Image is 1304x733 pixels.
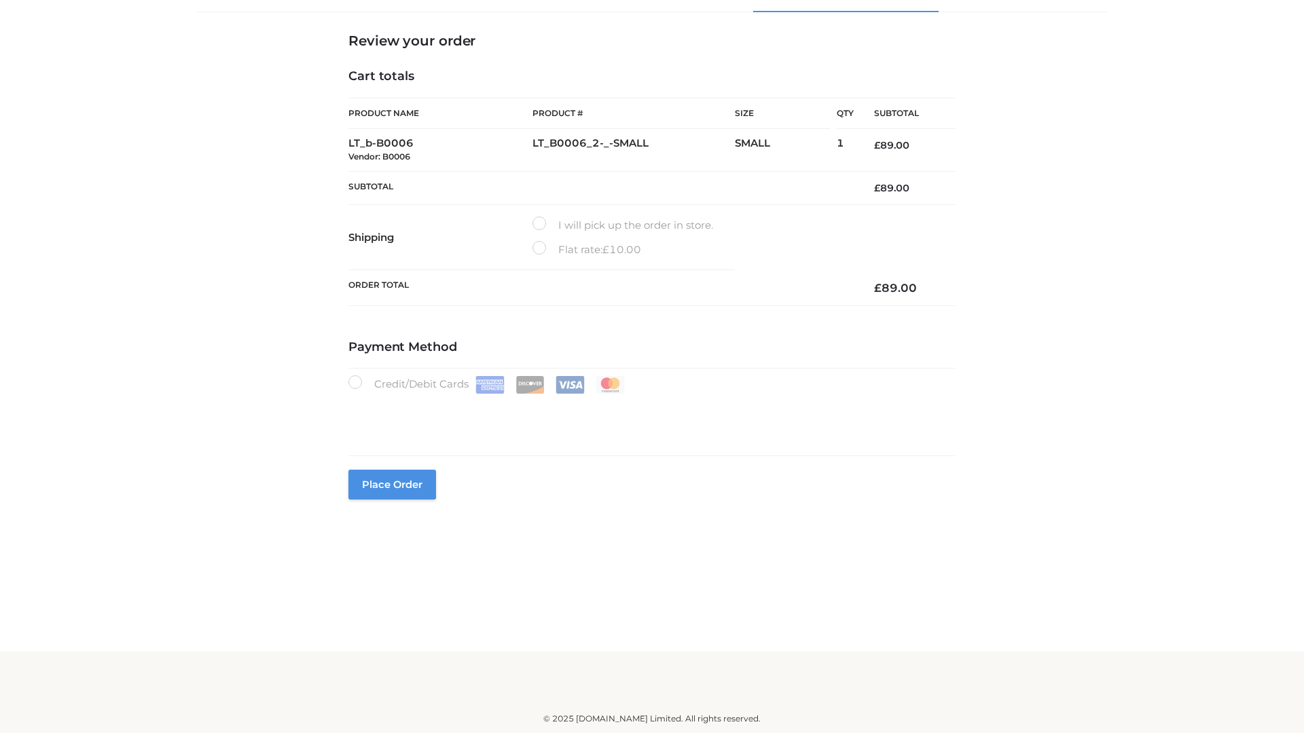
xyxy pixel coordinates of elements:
td: SMALL [735,129,837,172]
span: £ [874,182,880,194]
td: LT_b-B0006 [348,129,532,172]
bdi: 89.00 [874,139,909,151]
bdi: 10.00 [602,243,641,256]
span: £ [874,139,880,151]
label: I will pick up the order in store. [532,217,713,234]
th: Qty [837,98,854,129]
h3: Review your order [348,33,956,49]
img: Discover [515,376,545,394]
th: Subtotal [854,98,956,129]
th: Shipping [348,205,532,270]
div: © 2025 [DOMAIN_NAME] Limited. All rights reserved. [202,712,1102,726]
th: Order Total [348,270,854,306]
span: £ [874,281,882,295]
small: Vendor: B0006 [348,151,410,162]
span: £ [602,243,609,256]
th: Size [735,98,830,129]
bdi: 89.00 [874,281,917,295]
h4: Payment Method [348,340,956,355]
img: Amex [475,376,505,394]
iframe: Secure payment input frame [346,391,953,440]
th: Subtotal [348,171,854,204]
bdi: 89.00 [874,182,909,194]
td: 1 [837,129,854,172]
th: Product Name [348,98,532,129]
h4: Cart totals [348,69,956,84]
button: Place order [348,470,436,500]
th: Product # [532,98,735,129]
label: Credit/Debit Cards [348,375,626,394]
img: Visa [556,376,585,394]
img: Mastercard [596,376,625,394]
label: Flat rate: [532,241,641,259]
td: LT_B0006_2-_-SMALL [532,129,735,172]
